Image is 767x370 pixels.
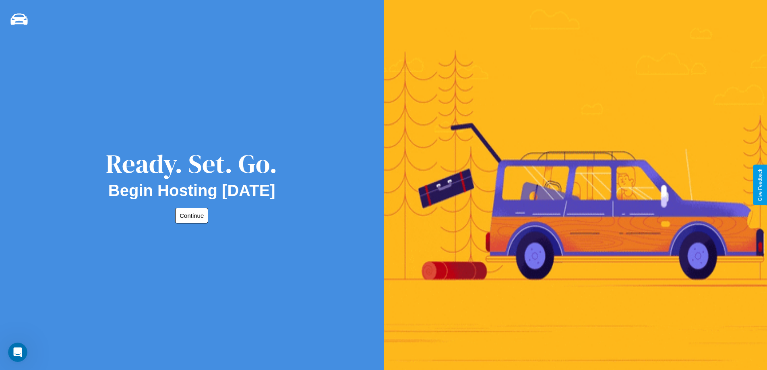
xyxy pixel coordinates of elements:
[175,208,208,223] button: Continue
[106,146,277,182] div: Ready. Set. Go.
[757,169,763,201] div: Give Feedback
[108,182,275,200] h2: Begin Hosting [DATE]
[8,343,27,362] iframe: Intercom live chat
